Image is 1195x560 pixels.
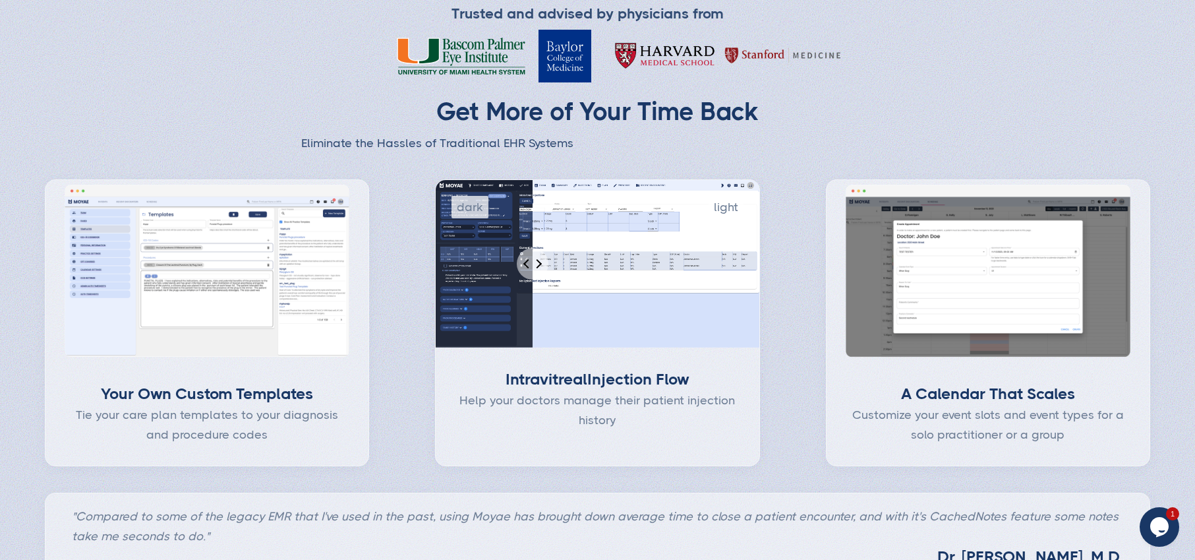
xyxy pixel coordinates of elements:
[457,369,738,390] div: Injection Flow
[72,507,1123,546] p: "Compared to some of the legacy EMR that I've used in the past, using Moyae has brought down aver...
[301,133,894,153] p: Eliminate the Hassles of Traditional EHR Systems
[724,36,843,76] img: Harvard Medical School
[67,383,347,405] div: Your Own Custom Templates
[1140,507,1182,547] iframe: chat widget
[301,96,894,128] h2: Get More of Your Time Back
[827,180,1150,362] img: Screenshot of Moyae Calendar
[397,38,525,75] img: Bascom Palmer Eye Institute University of Miami Health System Logo
[604,36,725,76] img: Harvard Medical School
[539,30,591,82] img: Baylor College of Medicine Logo
[506,370,587,389] strong: Intravitreal
[848,405,1128,445] div: Customize your event slots and event types for a solo practitioner or a group
[452,5,724,23] div: Trusted and advised by physicians from
[848,383,1128,405] div: A Calendar That Scales
[67,405,347,445] div: Tie your care plan templates to your diagnosis and procedure codes
[457,390,738,430] div: Help your doctors manage their patient injection history
[45,180,368,362] img: Screenshot of Moyae Templates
